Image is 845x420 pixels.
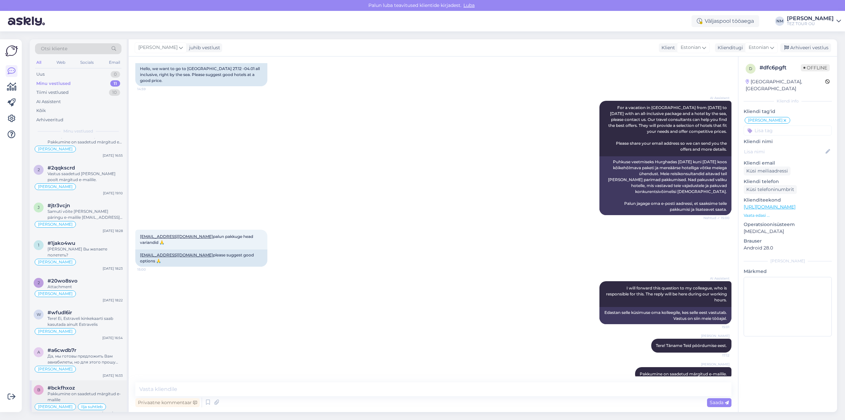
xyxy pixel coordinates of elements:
[41,45,67,52] span: Otsi kliente
[138,44,178,51] span: [PERSON_NAME]
[110,80,120,87] div: 11
[135,249,267,267] div: please suggest good options 🙏
[48,347,76,353] span: #a6cwdb7r
[715,44,743,51] div: Klienditugi
[640,371,727,376] span: Pakkumine on saadetud märgitud e-mailile.
[48,284,123,290] div: Attachment
[705,353,729,358] span: 17:12
[656,343,727,348] span: Tere! Täname Teid pöördumise eest.
[659,44,675,51] div: Klient
[692,15,759,27] div: Väljaspool tööaega
[140,234,254,245] span: palun pakkuge head variandid 🙏
[186,44,220,51] div: juhib vestlust
[606,286,728,302] span: I will forward this question to my colleague, who is responsible for this. The reply will be here...
[135,63,267,86] div: Hello, we want to go to [GEOGRAPHIC_DATA] 27.12 -04.01 all inclusive, right by the sea. Please su...
[111,71,120,78] div: 0
[701,333,729,338] span: [PERSON_NAME]
[103,373,123,378] div: [DATE] 16:33
[55,58,67,67] div: Web
[599,156,731,215] div: Puhkuse veetmiseks Hurghadas [DATE] kuni [DATE] koos kõikehõlmava paketi ja mereäärse hotelliga v...
[48,209,123,220] div: Samuti võite [PERSON_NAME] päringu e-mailile [EMAIL_ADDRESS][DOMAIN_NAME], kui Teil on juba olema...
[108,58,121,67] div: Email
[140,234,213,239] a: [EMAIL_ADDRESS][DOMAIN_NAME]
[103,266,123,271] div: [DATE] 18:23
[109,89,120,96] div: 10
[744,126,832,135] input: Lisa tag
[35,58,43,67] div: All
[705,95,729,100] span: AI Assistent
[37,312,41,317] span: w
[703,215,729,220] span: Nähtud ✓ 15:00
[744,204,795,210] a: [URL][DOMAIN_NAME]
[102,411,123,416] div: [DATE] 14:24
[748,118,783,122] span: [PERSON_NAME]
[37,387,40,392] span: b
[681,44,701,51] span: Estonian
[705,276,729,281] span: AI Assistent
[38,292,73,296] span: [PERSON_NAME]
[787,16,834,21] div: [PERSON_NAME]
[48,133,123,145] div: Tänan [PERSON_NAME] vastuse eest. Pakkumine on saadetud märgitud e-mailile.
[744,228,832,235] p: [MEDICAL_DATA]
[608,105,728,152] span: For a vacation in [GEOGRAPHIC_DATA] from [DATE] to [DATE] with an all-inclusive package and a hot...
[710,400,729,405] span: Saada
[744,221,832,228] p: Operatsioonisüsteem
[38,405,73,409] span: [PERSON_NAME]
[744,98,832,104] div: Kliendi info
[744,238,832,245] p: Brauser
[744,167,791,175] div: Küsi meiliaadressi
[744,185,797,194] div: Küsi telefoninumbrit
[48,278,78,284] span: #20wo8svo
[48,240,75,246] span: #1jako4wu
[48,165,75,171] span: #2qqkscrd
[5,45,18,57] img: Askly Logo
[102,335,123,340] div: [DATE] 16:54
[787,16,841,26] a: [PERSON_NAME]TEZ TOUR OÜ
[79,58,95,67] div: Socials
[38,329,73,333] span: [PERSON_NAME]
[801,64,830,71] span: Offline
[744,258,832,264] div: [PERSON_NAME]
[744,108,832,115] p: Kliendi tag'id
[37,350,40,355] span: a
[760,64,801,72] div: # dfc6pgft
[744,268,832,275] p: Märkmed
[103,191,123,196] div: [DATE] 19:10
[38,280,40,285] span: 2
[787,21,834,26] div: TEZ TOUR OÜ
[599,307,731,324] div: Edastan selle küsimuse oma kolleegile, kes selle eest vastutab. Vastus on siin meie tööajal.
[749,66,752,71] span: d
[36,89,69,96] div: Tiimi vestlused
[137,87,162,92] span: 14:59
[744,197,832,204] p: Klienditeekond
[137,267,162,272] span: 15:00
[36,117,63,123] div: Arhiveeritud
[744,138,832,145] p: Kliendi nimi
[744,148,824,155] input: Lisa nimi
[103,228,123,233] div: [DATE] 18:28
[135,398,200,407] div: Privaatne kommentaar
[36,107,46,114] div: Kõik
[38,205,40,210] span: j
[746,78,825,92] div: [GEOGRAPHIC_DATA], [GEOGRAPHIC_DATA]
[775,17,784,26] div: NM
[48,391,123,403] div: Pakkumine on saadetud märgitud e-mailile
[38,147,73,151] span: [PERSON_NAME]
[780,43,831,52] div: Arhiveeri vestlus
[36,80,71,87] div: Minu vestlused
[36,98,61,105] div: AI Assistent
[81,405,103,409] span: Ilja suhtleb
[744,178,832,185] p: Kliendi telefon
[48,203,70,209] span: #jtr3vcjn
[140,252,213,257] a: [EMAIL_ADDRESS][DOMAIN_NAME]
[38,222,73,226] span: [PERSON_NAME]
[48,171,123,183] div: Vastus saadetud [PERSON_NAME] poolt märgitud e-mailile.
[701,362,729,367] span: [PERSON_NAME]
[48,316,123,327] div: Tere! Ei, Estraveli kinkekaarti saab kasutada ainult Estravelis
[38,260,73,264] span: [PERSON_NAME]
[705,325,729,329] span: 15:01
[48,246,123,258] div: [PERSON_NAME] Вы желаете полететь?
[36,71,45,78] div: Uus
[38,243,39,248] span: 1
[744,245,832,251] p: Android 28.0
